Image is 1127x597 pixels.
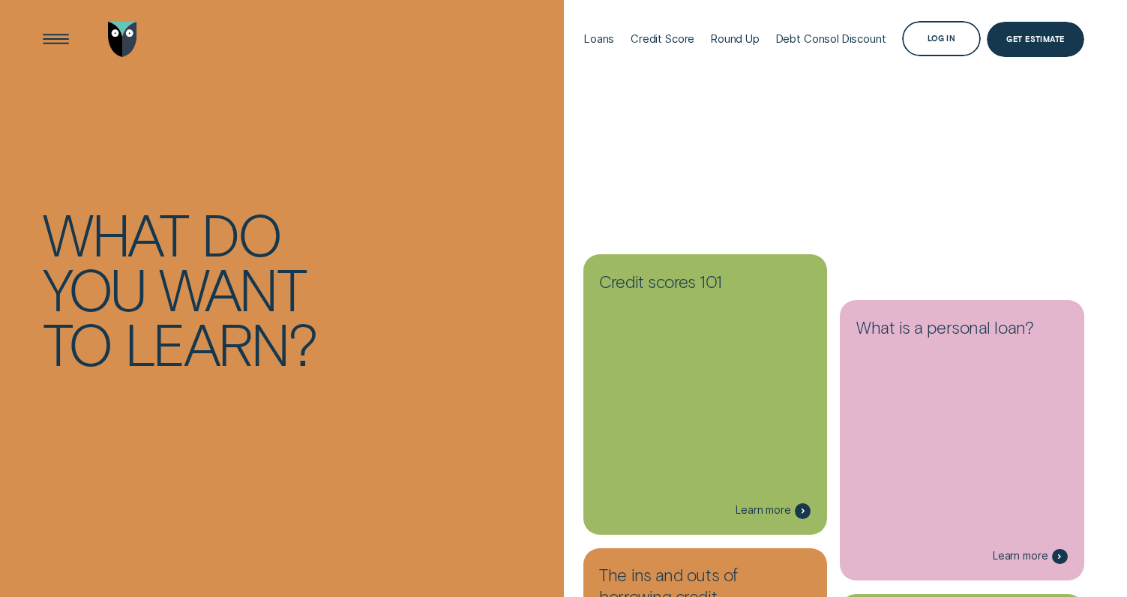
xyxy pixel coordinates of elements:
h3: What is a personal loan? [856,316,1068,344]
div: Round Up [711,32,760,46]
div: Credit Score [631,32,694,46]
h3: Credit scores 101 [599,271,811,298]
a: Get Estimate [987,22,1084,57]
a: What is a personal loan?Learn more [840,300,1084,580]
img: Wisr [108,22,137,57]
div: Loans [584,32,614,46]
button: Open Menu [38,22,73,57]
button: Log in [902,21,980,56]
h4: What do you want to learn? [43,206,336,370]
span: Learn more [736,504,791,517]
span: Learn more [993,550,1048,562]
div: Debt Consol Discount [776,32,886,46]
a: Credit scores 101Learn more [583,254,827,535]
